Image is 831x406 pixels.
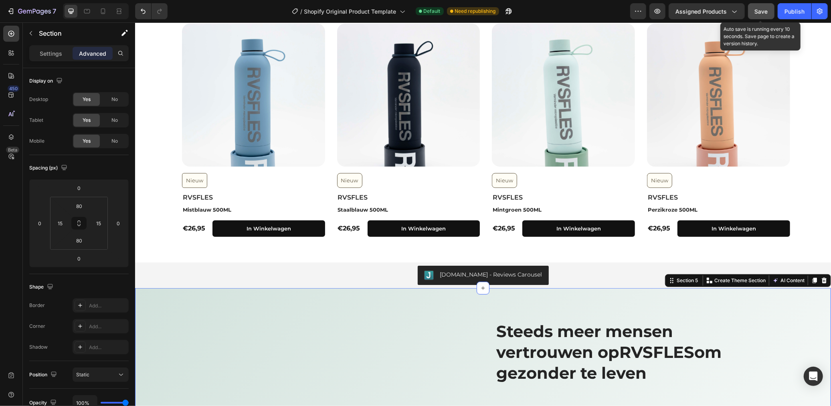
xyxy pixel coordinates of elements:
[233,198,345,214] button: In winkelwagen
[29,323,45,330] div: Corner
[29,137,44,145] div: Mobile
[83,137,91,145] span: Yes
[202,201,226,211] div: €26,95
[512,201,536,211] div: €26,95
[71,182,87,194] input: 0
[778,3,811,19] button: Publish
[76,372,89,378] span: Static
[53,6,56,16] p: 7
[34,217,46,229] input: 0
[669,3,745,19] button: Assigned Products
[636,253,671,263] button: AI Content
[8,85,19,92] div: 450
[576,203,621,210] div: In winkelwagen
[484,320,559,339] strong: RVSFLES
[83,96,91,103] span: Yes
[424,8,441,15] span: Default
[29,163,69,174] div: Spacing (px)
[79,49,106,58] p: Advanced
[542,198,655,214] button: In winkelwagen
[71,234,87,246] input: 4xl
[513,184,654,191] p: Perzikroze 500ML
[206,155,223,162] p: Nieuw
[29,370,59,380] div: Position
[301,7,303,16] span: /
[71,252,87,265] input: 0
[387,198,500,214] button: In winkelwagen
[29,76,64,87] div: Display on
[135,3,168,19] div: Undo/Redo
[202,170,345,180] h1: RVSFLES
[357,1,500,144] a: RVSFLES
[357,170,500,180] h1: RVSFLES
[784,7,805,16] div: Publish
[512,1,655,144] a: RVSFLES
[516,155,533,162] p: Nieuw
[6,147,19,153] div: Beta
[135,22,831,406] iframe: Design area
[540,255,564,262] div: Section 5
[304,7,396,16] span: Shopify Original Product Template
[40,49,62,58] p: Settings
[111,137,118,145] span: No
[579,255,631,262] p: Create Theme Section
[357,151,382,166] button: <p>Nieuw</p>
[89,323,127,330] div: Add...
[203,184,344,191] p: Staalblauw 500ML
[29,282,55,293] div: Shape
[73,368,129,382] button: Static
[112,217,124,229] input: 0
[29,343,48,351] div: Shadow
[89,344,127,351] div: Add...
[29,117,43,124] div: Tablet
[305,248,407,257] div: [DOMAIN_NAME] - Reviews Carousel
[289,248,299,258] img: Judgeme.png
[358,184,499,191] p: Mintgroen 500ML
[360,298,588,383] h2: Steeds meer mensen vertrouwen op om gezonder te leven
[111,117,118,124] span: No
[54,217,66,229] input: 15px
[29,96,48,103] div: Desktop
[512,151,537,166] button: <p>Nieuw</p>
[455,8,496,15] span: Need republishing
[29,302,45,309] div: Border
[266,203,311,210] div: In winkelwagen
[748,3,774,19] button: Save
[202,151,227,166] button: <p>Nieuw</p>
[83,117,91,124] span: Yes
[3,3,60,19] button: 7
[804,367,823,386] div: Open Intercom Messenger
[283,243,414,263] button: Judge.me - Reviews Carousel
[361,155,378,162] p: Nieuw
[39,28,105,38] p: Section
[111,96,118,103] span: No
[421,203,466,210] div: In winkelwagen
[755,8,768,15] span: Save
[89,302,127,309] div: Add...
[675,7,727,16] span: Assigned Products
[512,170,655,180] h1: RVSFLES
[71,200,87,212] input: 4xl
[93,217,105,229] input: 15px
[357,201,381,211] div: €26,95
